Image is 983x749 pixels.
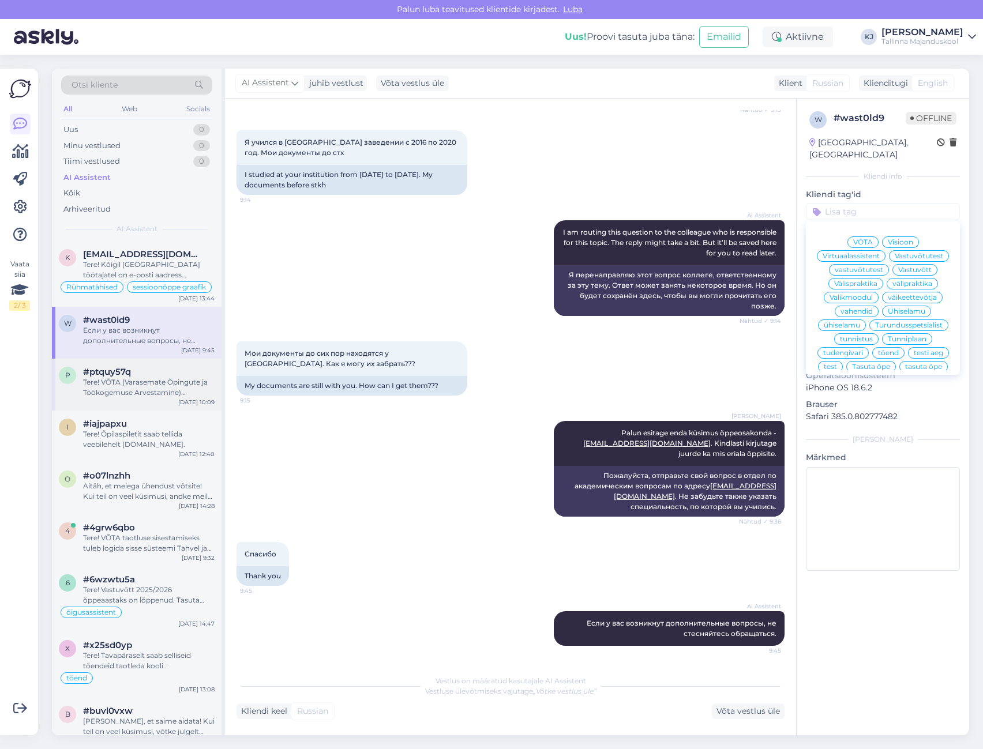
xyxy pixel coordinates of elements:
span: Nähtud ✓ 9:36 [738,517,781,526]
div: KJ [861,29,877,45]
div: Пожалуйста, отправьте свой вопрос в отдел по академическим вопросам по адресу . Не забудьте также... [554,466,785,517]
span: b [65,710,70,718]
span: vahendid [841,308,873,315]
img: Askly Logo [9,78,31,100]
span: väikeettevõtja [888,294,937,301]
div: 2 / 3 [9,300,30,311]
div: [PERSON_NAME] [881,28,963,37]
span: 4 [65,526,70,535]
div: Klienditugi [859,77,908,89]
span: w [64,319,72,328]
div: Tere! VÕTA taotluse sisestamiseks tuleb logida sisse süsteemi Tahvel ja valida [PERSON_NAME] taot... [83,533,215,554]
span: AI Assistent [738,211,781,220]
b: Uus! [565,31,587,42]
span: Offline [906,112,956,125]
span: Valikmoodul [830,294,873,301]
span: välipraktika [892,280,932,287]
a: [EMAIL_ADDRESS][DOMAIN_NAME] [583,439,711,447]
div: Tere! VÕTA (Varasemate Õpingute ja Töökogemuse Arvestamine) võimaldab arvestada varem omandatud t... [83,377,215,398]
div: [PERSON_NAME], et saime aidata! Kui teil on veel küsimusi, võtke julgelt ühendust. [83,716,215,737]
div: My documents are still with you. How can I get them??? [237,376,467,396]
div: Kliendi info [806,171,960,182]
span: test [824,363,837,370]
div: [PERSON_NAME] [806,434,960,445]
span: VÕTA [853,239,873,246]
span: #ptquy57q [83,367,131,377]
span: #iajpapxu [83,419,127,429]
span: k [65,253,70,262]
div: AI Assistent [63,172,111,183]
div: Vaata siia [9,259,30,311]
span: Rühmatähised [66,284,118,291]
div: [DATE] 9:45 [181,346,215,355]
span: #4grw6qbo [83,522,135,533]
span: Мои документы до сих пор находятся у [GEOGRAPHIC_DATA]. Как я могу их забрать??? [245,349,415,368]
span: Vastuvõtt [898,266,932,273]
span: AI Assistent [242,77,289,89]
span: x [65,644,70,653]
div: # wast0ld9 [834,111,906,125]
span: tõend [66,675,87,682]
div: [DATE] 10:09 [178,398,215,407]
div: [DATE] 14:47 [178,619,215,628]
span: Ühiselamu [888,308,925,315]
span: Turundusspetsialist [875,322,943,329]
div: Kõik [63,187,80,199]
span: Спасибо [245,549,276,558]
div: Tere! Õpilaspiletit saab tellida veebilehelt [DOMAIN_NAME]. [83,429,215,450]
div: Võta vestlus üle [376,76,449,91]
p: iPhone OS 18.6.2 [806,382,960,394]
span: AI Assistent [117,224,157,234]
div: Klient [774,77,802,89]
span: Luba [560,4,586,14]
div: [GEOGRAPHIC_DATA], [GEOGRAPHIC_DATA] [809,137,937,161]
span: #6wzwtu5a [83,574,135,585]
span: Russian [812,77,843,89]
div: Я перенаправляю этот вопрос коллеге, ответственному за эту тему. Ответ может занять некоторое вре... [554,265,785,316]
input: Lisa tag [806,203,960,220]
span: Nähtud ✓ 9:13 [738,106,781,114]
span: #x25sd0yp [83,640,132,650]
p: Safari 385.0.802777482 [806,411,960,423]
div: [DATE] 12:40 [178,450,215,458]
div: Kliendi keel [237,705,287,717]
span: #o07lnzhh [83,471,130,481]
div: 0 [193,140,210,152]
div: Если у вас возникнут дополнительные вопросы, не стесняйтесь обращаться. [83,325,215,346]
span: vastuvõtutest [835,266,883,273]
a: [PERSON_NAME]Tallinna Majanduskool [881,28,976,46]
div: Tere! Kõigil [GEOGRAPHIC_DATA] töötajatel on e-posti aadress [PERSON_NAME] [EMAIL_ADDRESS][DOMAIN... [83,259,215,280]
div: [DATE] 13:44 [178,294,215,303]
span: Välispraktika [834,280,877,287]
span: kerttiliisa.omblus@gmail.com [83,249,203,259]
p: Operatsioonisüsteem [806,370,960,382]
span: sessioonõppe graafik [133,284,206,291]
span: p [65,371,70,379]
div: I studied at your institution from [DATE] to [DATE]. My documents before stkh [237,165,467,195]
button: Emailid [699,26,749,48]
div: Tere! Tavapäraselt saab selliseid tõendeid taotleda kooli õppeosakonnast kas e-posti [PERSON_NAME... [83,650,215,671]
div: Võta vestlus üle [712,703,785,719]
span: I am routing this question to the colleague who is responsible for this topic. The reply might ta... [563,228,778,257]
div: [DATE] 9:32 [182,554,215,562]
div: All [61,101,74,116]
span: Palun esitage enda küsimus õppeosakonda - . Kindlasti kirjutage juurde ka mis eriala õppisite. [583,428,778,458]
div: [DATE] 13:08 [179,685,215,694]
div: [DATE] 14:28 [179,502,215,510]
span: Nähtud ✓ 9:14 [738,317,781,325]
span: tasuta õpe [905,363,942,370]
span: Otsi kliente [72,79,118,91]
div: Tere! Vastuvõtt 2025/2026 õppeaastaks on lõppenud. Tasuta õppimise õigus on riigieelarvelisel õpp... [83,585,215,605]
div: Arhiveeritud [63,204,111,215]
div: Socials [184,101,212,116]
span: w [815,115,822,124]
span: tunnistus [840,336,873,342]
span: Tunniplaan [888,336,926,342]
span: Vestlus on määratud kasutajale AI Assistent [436,676,586,685]
span: [PERSON_NAME] [731,412,781,420]
div: Tallinna Majanduskool [881,37,963,46]
span: 9:15 [240,396,283,405]
div: Thank you [237,566,289,586]
div: Uus [63,124,78,136]
span: Tasuta õpe [852,363,890,370]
